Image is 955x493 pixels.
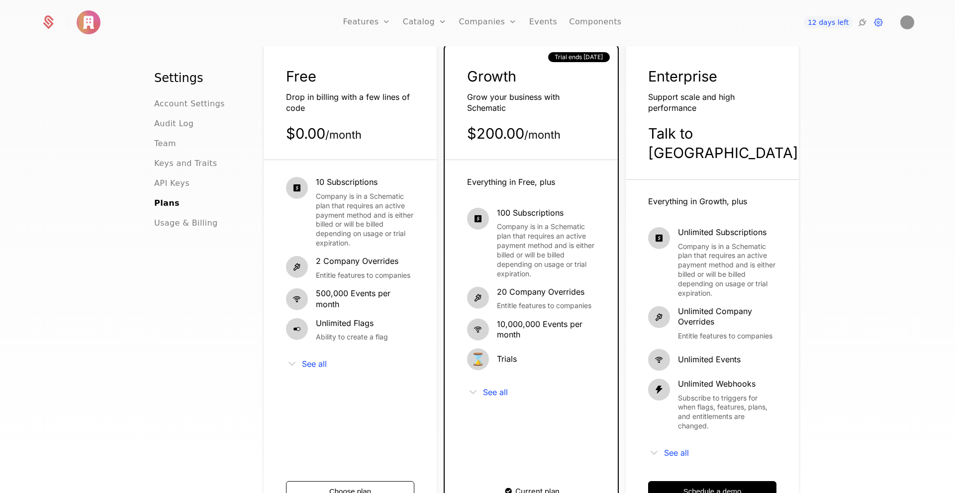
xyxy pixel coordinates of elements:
[316,288,414,310] span: 500,000 Events per month
[648,227,670,249] i: cashapp
[497,301,591,311] span: Entitle features to companies
[316,192,414,248] span: Company is in a Schematic plan that requires an active payment method and is either billed or wil...
[286,125,362,142] span: $0.00
[678,379,776,390] span: Unlimited Webhooks
[154,177,190,189] a: API Keys
[154,197,180,209] a: Plans
[316,256,410,267] span: 2 Company Overrides
[154,217,218,229] a: Usage & Billing
[678,394,776,431] span: Subscribe to triggers for when flags, features, plans, and entitlements are changed.
[497,354,517,365] span: Trials
[316,271,410,280] span: Entitle features to companies
[154,98,225,110] a: Account Settings
[648,68,717,85] span: Enterprise
[467,208,489,230] i: cashapp
[154,158,217,169] a: Keys and Traits
[900,15,914,29] img: Farkhat Saliyev
[857,16,868,28] a: Integrations
[286,177,308,199] i: cashapp
[804,16,853,28] a: 12 days left
[467,177,555,187] span: Everything in Free, plus
[286,68,316,85] span: Free
[648,306,670,328] i: hammer
[648,379,670,401] i: thunder
[286,288,308,310] i: signal
[154,138,176,150] a: Team
[872,16,884,28] a: Settings
[286,256,308,278] i: hammer
[316,318,388,329] span: Unlimited Flags
[467,386,479,398] i: chevron-down
[302,360,327,368] span: See all
[467,319,489,340] i: signal
[154,70,238,86] h1: Settings
[497,208,595,219] span: 100 Subscriptions
[483,388,508,396] span: See all
[678,331,776,341] span: Entitle features to companies
[648,92,735,113] span: Support scale and high performance
[648,447,660,459] i: chevron-down
[497,222,595,278] span: Company is in a Schematic plan that requires an active payment method and is either billed or wil...
[154,118,193,130] a: Audit Log
[497,287,591,298] span: 20 Company Overrides
[648,196,747,206] span: Everything in Growth, plus
[524,128,561,141] sub: / month
[316,332,388,342] span: Ability to create a flag
[467,68,516,85] span: Growth
[664,449,689,457] span: See all
[286,358,298,370] i: chevron-down
[286,92,410,113] span: Drop in billing with a few lines of code
[467,125,561,142] span: $200.00
[678,227,776,238] span: Unlimited Subscriptions
[467,92,560,113] span: Grow your business with Schematic
[678,354,741,365] span: Unlimited Events
[555,53,603,61] span: Trial ends [DATE]
[648,125,798,162] span: Talk to [GEOGRAPHIC_DATA]
[900,15,914,29] button: Open user button
[154,70,238,229] nav: Main
[678,242,776,298] span: Company is in a Schematic plan that requires an active payment method and is either billed or wil...
[325,128,362,141] sub: / month
[467,348,489,370] span: ⌛
[678,306,776,328] span: Unlimited Company Overrides
[467,287,489,309] i: hammer
[316,177,414,188] span: 10 Subscriptions
[648,349,670,371] i: signal
[77,10,100,34] img: Farkhat
[497,319,595,340] span: 10,000,000 Events per month
[286,318,308,340] i: boolean-on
